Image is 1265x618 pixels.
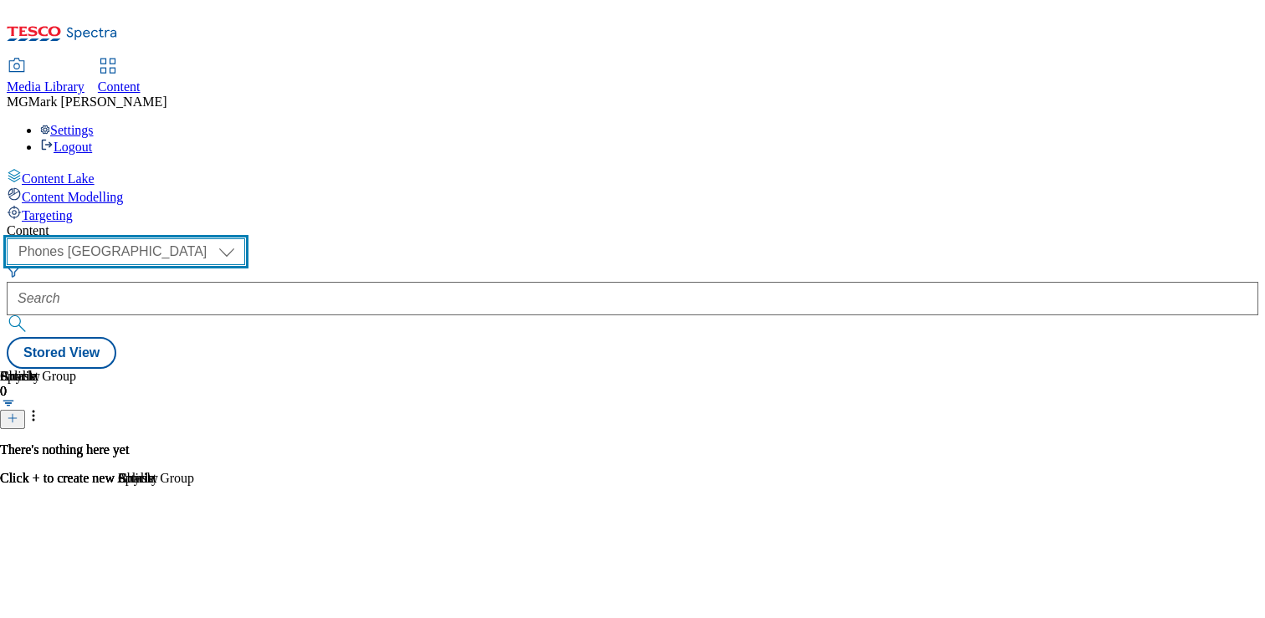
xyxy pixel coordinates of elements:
[40,123,94,137] a: Settings
[98,79,141,94] span: Content
[7,205,1258,223] a: Targeting
[7,265,20,278] svg: Search Filters
[7,186,1258,205] a: Content Modelling
[7,59,85,94] a: Media Library
[7,94,28,109] span: MG
[7,79,85,94] span: Media Library
[22,190,123,204] span: Content Modelling
[22,171,95,186] span: Content Lake
[7,282,1258,315] input: Search
[22,208,73,222] span: Targeting
[7,168,1258,186] a: Content Lake
[40,140,92,154] a: Logout
[98,59,141,94] a: Content
[7,223,1258,238] div: Content
[7,337,116,369] button: Stored View
[28,94,167,109] span: Mark [PERSON_NAME]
